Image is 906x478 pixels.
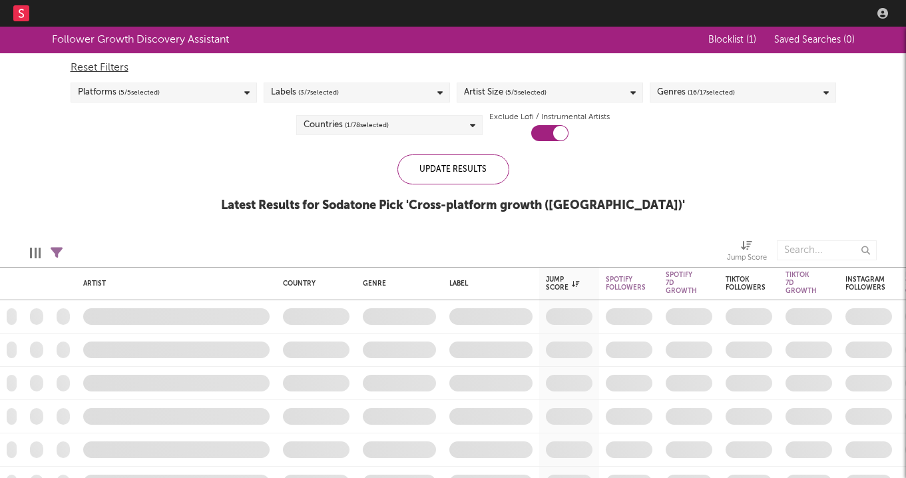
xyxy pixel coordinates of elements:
div: Tiktok Followers [726,276,766,292]
div: Country [283,280,343,288]
div: Edit Columns [30,234,41,272]
div: Artist Size [464,85,547,101]
div: Update Results [397,154,509,184]
label: Exclude Lofi / Instrumental Artists [489,109,610,125]
div: Follower Growth Discovery Assistant [52,32,229,48]
span: ( 5 / 5 selected) [505,85,547,101]
div: Instagram Followers [845,276,885,292]
span: Saved Searches [774,35,855,45]
span: ( 1 / 78 selected) [345,117,389,133]
div: Labels [271,85,339,101]
div: Genre [363,280,429,288]
div: Platforms [78,85,160,101]
div: Jump Score [727,234,767,272]
span: ( 5 / 5 selected) [118,85,160,101]
div: Tiktok 7D Growth [786,271,817,295]
span: ( 0 ) [843,35,855,45]
div: Jump Score [546,276,579,292]
div: Reset Filters [71,60,836,76]
div: Filters(11 filters active) [51,234,63,272]
div: Genres [657,85,735,101]
span: ( 3 / 7 selected) [298,85,339,101]
div: Spotify 7D Growth [666,271,697,295]
span: ( 16 / 17 selected) [688,85,735,101]
div: Label [449,280,526,288]
div: Artist [83,280,263,288]
span: ( 1 ) [746,35,756,45]
div: Jump Score [727,250,767,266]
span: Blocklist [708,35,756,45]
div: Latest Results for Sodatone Pick ' Cross-platform growth ([GEOGRAPHIC_DATA]) ' [221,198,685,214]
div: Countries [304,117,389,133]
div: Spotify Followers [606,276,646,292]
input: Search... [777,240,877,260]
button: Saved Searches (0) [770,35,855,45]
